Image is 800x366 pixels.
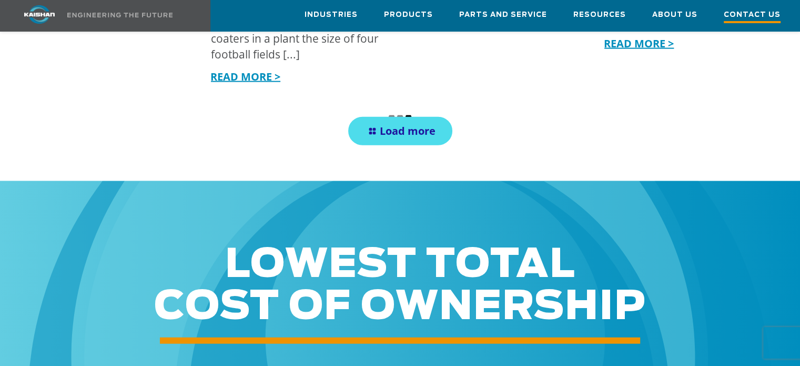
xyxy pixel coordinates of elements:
a: Parts and Service [459,1,547,29]
span: About Us [652,9,697,21]
a: Load more [348,117,452,145]
span: Industries [305,9,358,21]
a: About Us [652,1,697,29]
span: Products [384,9,433,21]
span: Load more [380,124,436,138]
a: Resources [573,1,626,29]
a: Products [384,1,433,29]
a: READ MORE > [210,70,280,84]
span: Parts and Service [459,9,547,21]
img: Engineering the future [67,13,173,17]
span: Resources [573,9,626,21]
a: Contact Us [724,1,781,31]
a: READ MORE > [604,36,674,51]
span: Contact Us [724,9,781,23]
a: Industries [305,1,358,29]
